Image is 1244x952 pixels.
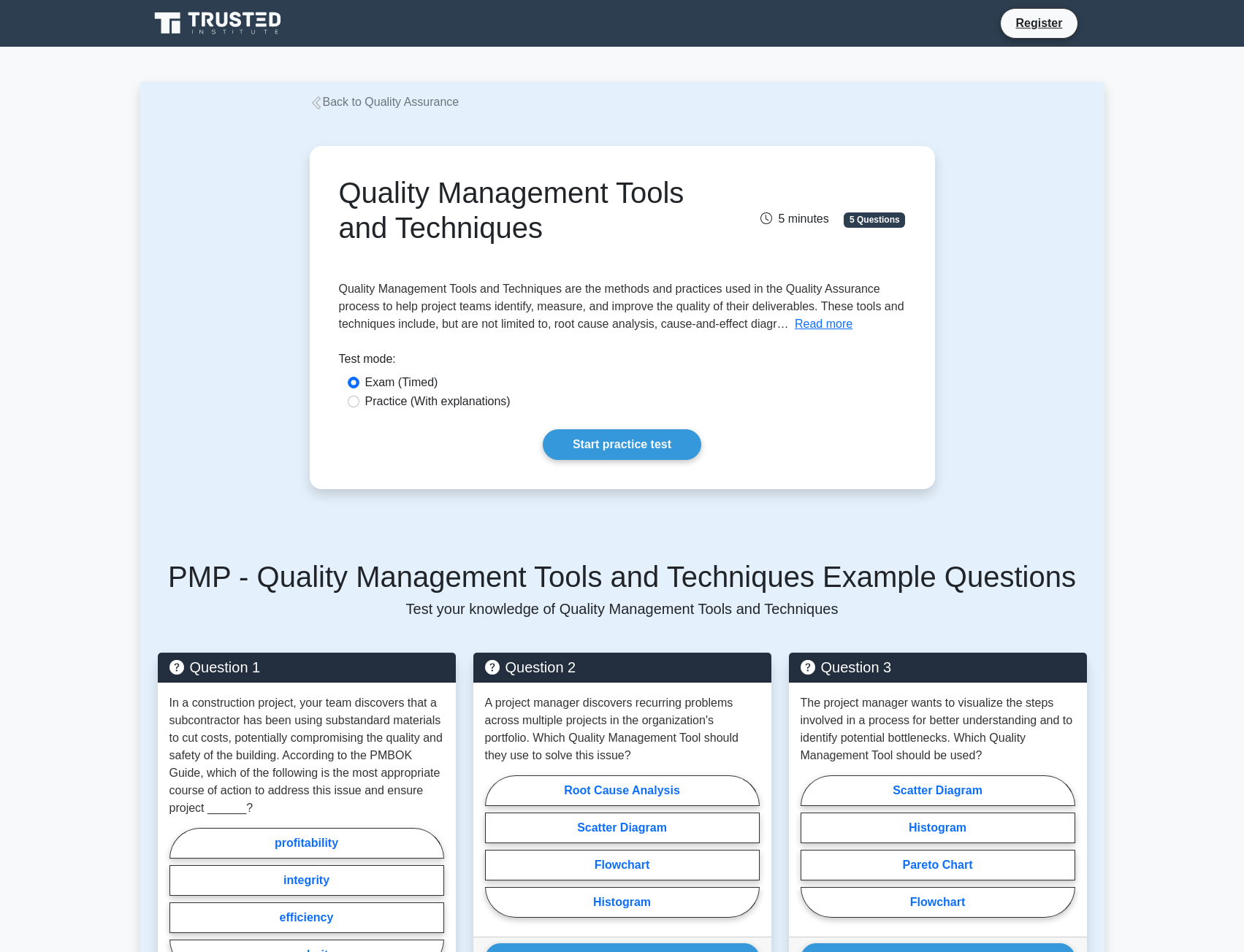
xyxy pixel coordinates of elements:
[339,283,904,330] span: Quality Management Tools and Techniques are the methods and practices used in the Quality Assuran...
[169,902,444,933] label: efficiency
[169,828,444,859] label: profitability
[485,775,760,806] label: Root Cause Analysis
[485,694,760,764] p: A project manager discovers recurring problems across multiple projects in the organization's por...
[801,694,1075,764] p: The project manager wants to visualize the steps involved in a process for better understanding a...
[485,887,760,918] label: Histogram
[365,393,511,410] label: Practice (With explanations)
[801,659,1075,676] h5: Question 3
[339,175,711,245] h1: Quality Management Tools and Techniques
[801,775,1075,806] label: Scatter Diagram
[801,813,1075,843] label: Histogram
[801,887,1075,918] label: Flowchart
[801,850,1075,880] label: Pareto Chart
[339,350,906,374] div: Test mode:
[543,429,701,460] a: Start practice test
[795,315,852,333] button: Read more
[158,559,1087,594] h5: PMP - Quality Management Tools and Techniques Example Questions
[169,694,444,817] p: In a construction project, your team discovers that a subcontractor has been using substandard ma...
[169,659,444,676] h5: Question 1
[485,850,760,880] label: Flowchart
[365,374,438,391] label: Exam (Timed)
[844,212,905,227] span: 5 Questions
[485,659,760,676] h5: Question 2
[310,96,459,108] a: Back to Quality Assurance
[485,813,760,843] label: Scatter Diagram
[1007,14,1071,32] a: Register
[169,865,444,896] label: integrity
[760,212,828,225] span: 5 minutes
[158,600,1087,618] p: Test your knowledge of Quality Management Tools and Techniques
